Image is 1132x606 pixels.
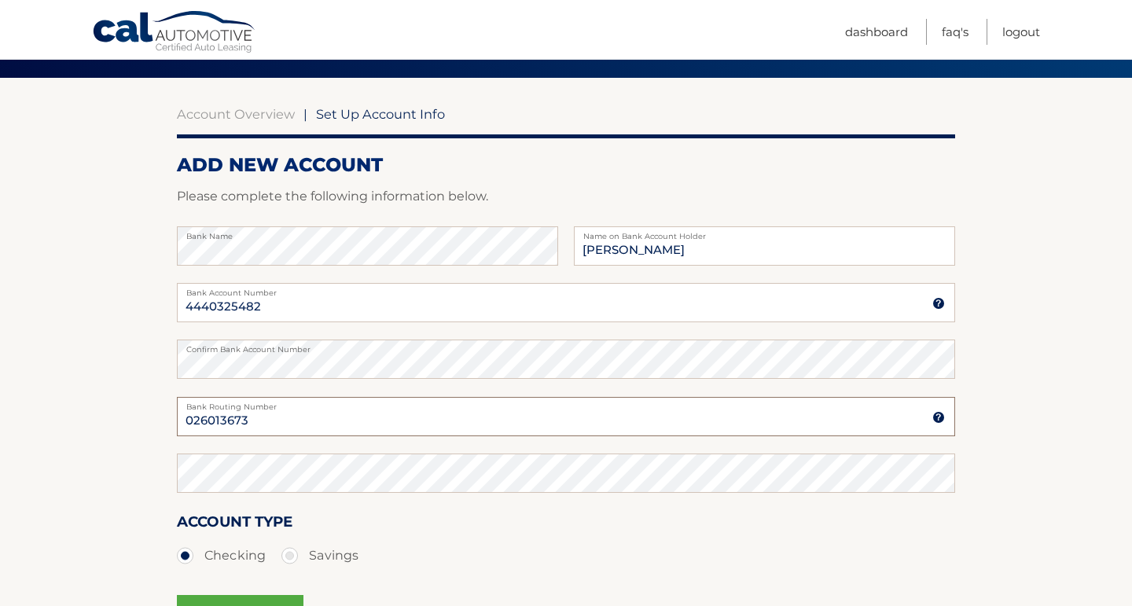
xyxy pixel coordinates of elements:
[177,106,295,122] a: Account Overview
[932,411,945,424] img: tooltip.svg
[177,510,292,539] label: Account Type
[177,283,955,322] input: Bank Account Number
[303,106,307,122] span: |
[177,226,558,239] label: Bank Name
[574,226,955,239] label: Name on Bank Account Holder
[942,19,968,45] a: FAQ's
[177,540,266,571] label: Checking
[177,397,955,436] input: Bank Routing Number
[92,10,257,56] a: Cal Automotive
[281,540,358,571] label: Savings
[177,397,955,410] label: Bank Routing Number
[177,340,955,352] label: Confirm Bank Account Number
[932,297,945,310] img: tooltip.svg
[574,226,955,266] input: Name on Account (Account Holder Name)
[177,153,955,177] h2: ADD NEW ACCOUNT
[1002,19,1040,45] a: Logout
[316,106,445,122] span: Set Up Account Info
[177,185,955,208] p: Please complete the following information below.
[845,19,908,45] a: Dashboard
[177,283,955,296] label: Bank Account Number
